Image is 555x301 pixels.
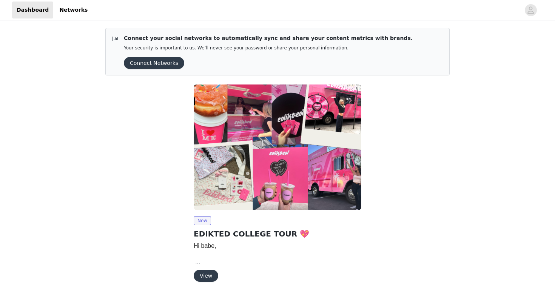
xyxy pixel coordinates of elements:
span: Hi babe, [194,243,216,249]
a: Networks [55,2,92,18]
p: Connect your social networks to automatically sync and share your content metrics with brands. [124,34,413,42]
div: avatar [527,4,534,16]
a: Dashboard [12,2,53,18]
h2: EDIKTED COLLEGE TOUR 💖 [194,228,361,240]
button: View [194,270,218,282]
span: New [194,216,211,225]
button: Connect Networks [124,57,184,69]
p: Your security is important to us. We’ll never see your password or share your personal information. [124,45,413,51]
a: View [194,273,218,279]
img: Edikted [194,84,361,210]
